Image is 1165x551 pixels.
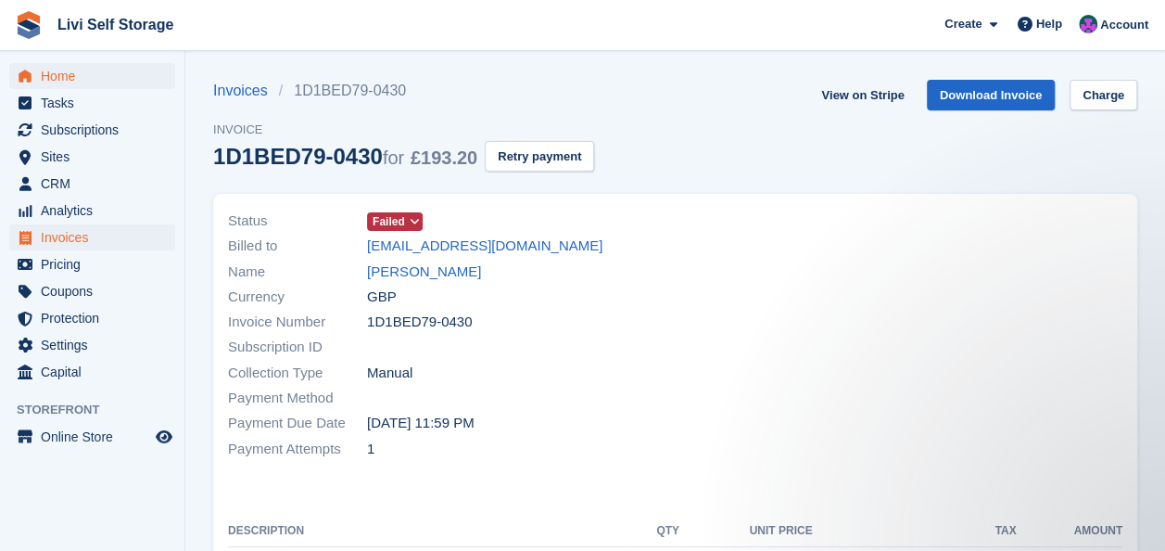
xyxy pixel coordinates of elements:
img: stora-icon-8386f47178a22dfd0bd8f6a31ec36ba5ce8667c1dd55bd0f319d3a0aa187defe.svg [15,11,43,39]
th: Description [228,517,631,546]
span: Payment Method [228,388,367,409]
th: Amount [1016,517,1122,546]
span: Protection [41,305,152,331]
a: menu [9,63,175,89]
span: Home [41,63,152,89]
time: 2025-09-30 22:59:59 UTC [367,413,475,434]
span: Status [228,211,367,232]
a: menu [9,198,175,224]
span: 1D1BED79-0430 [367,312,472,333]
span: Pricing [41,251,152,277]
span: Account [1100,16,1148,34]
a: menu [9,359,175,385]
span: for [383,147,404,168]
a: Charge [1070,80,1137,110]
span: Billed to [228,236,367,257]
a: [EMAIL_ADDRESS][DOMAIN_NAME] [367,236,602,257]
span: Invoices [41,224,152,250]
a: menu [9,144,175,170]
a: menu [9,90,175,116]
span: Failed [373,213,405,230]
span: Name [228,262,367,283]
th: Tax [812,517,1016,546]
span: Collection Type [228,363,367,384]
a: [PERSON_NAME] [367,262,481,283]
th: QTY [631,517,679,546]
span: Online Store [41,424,152,450]
span: £193.20 [411,147,477,168]
div: 1D1BED79-0430 [213,144,477,169]
span: Currency [228,287,367,308]
a: menu [9,117,175,143]
span: CRM [41,171,152,197]
a: Livi Self Storage [50,9,181,40]
a: menu [9,305,175,331]
span: Capital [41,359,152,385]
a: View on Stripe [814,80,911,110]
button: Retry payment [485,141,594,172]
span: 1 [367,439,374,460]
span: Tasks [41,90,152,116]
img: Graham Cameron [1079,15,1097,33]
a: Preview store [153,426,175,448]
a: menu [9,424,175,450]
span: Sites [41,144,152,170]
span: GBP [367,287,397,308]
span: Payment Attempts [228,439,367,460]
span: Settings [41,332,152,358]
span: Subscriptions [41,117,152,143]
span: Payment Due Date [228,413,367,434]
span: Create [944,15,981,33]
th: Unit Price [679,517,813,546]
a: menu [9,332,175,358]
a: menu [9,224,175,250]
span: Coupons [41,278,152,304]
span: Help [1036,15,1062,33]
a: Download Invoice [927,80,1056,110]
nav: breadcrumbs [213,80,594,102]
a: Invoices [213,80,279,102]
a: menu [9,251,175,277]
a: menu [9,278,175,304]
span: Storefront [17,401,184,419]
span: Invoice [213,121,594,139]
span: Analytics [41,198,152,224]
span: Subscription ID [228,337,367,358]
a: menu [9,171,175,197]
span: Manual [367,363,412,384]
a: Failed [367,211,423,232]
span: Invoice Number [228,312,367,333]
